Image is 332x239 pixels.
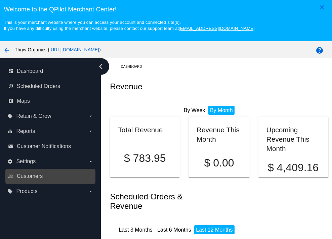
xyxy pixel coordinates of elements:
[182,106,207,115] li: By Week
[8,81,93,92] a: update Scheduled Orders
[110,192,219,211] h2: Scheduled Orders & Revenue
[8,141,93,152] a: email Customer Notifications
[266,161,320,174] p: $ 4,409.16
[7,189,13,194] i: local_offer
[16,188,37,194] span: Products
[8,96,93,106] a: map Maps
[17,68,43,74] span: Dashboard
[4,20,254,31] small: This is your merchant website where you can access your account and connected site(s). If you hav...
[8,84,13,89] i: update
[208,106,235,115] li: By Month
[8,66,93,77] a: dashboard Dashboard
[17,83,60,89] span: Scheduled Orders
[8,98,13,104] i: map
[197,157,242,169] p: $ 0.00
[8,144,13,149] i: email
[7,129,13,134] i: equalizer
[3,46,11,54] mat-icon: arrow_back
[179,26,255,31] a: [EMAIL_ADDRESS][DOMAIN_NAME]
[118,126,163,134] h2: Total Revenue
[88,189,93,194] i: arrow_drop_down
[15,47,101,52] span: Thryv Organics ( )
[17,173,43,179] span: Customers
[88,159,93,164] i: arrow_drop_down
[196,227,233,233] a: Last 12 Months
[16,113,51,119] span: Retain & Grow
[7,113,13,119] i: local_offer
[110,82,219,91] h2: Revenue
[88,113,93,119] i: arrow_drop_down
[16,128,35,134] span: Reports
[95,61,106,72] i: chevron_left
[118,152,172,164] p: $ 783.95
[197,126,240,143] h2: Revenue This Month
[8,174,13,179] i: people_outline
[157,227,191,233] a: Last 6 Months
[119,227,153,233] a: Last 3 Months
[17,143,71,149] span: Customer Notifications
[8,171,93,182] a: people_outline Customers
[16,158,36,164] span: Settings
[121,61,148,72] a: Dashboard
[316,46,324,54] mat-icon: help
[88,129,93,134] i: arrow_drop_down
[49,47,99,52] a: [URL][DOMAIN_NAME]
[8,68,13,74] i: dashboard
[17,98,30,104] span: Maps
[266,126,309,152] h2: Upcoming Revenue This Month
[4,6,328,13] h3: Welcome to the QPilot Merchant Center!
[318,3,326,11] mat-icon: close
[7,159,13,164] i: settings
